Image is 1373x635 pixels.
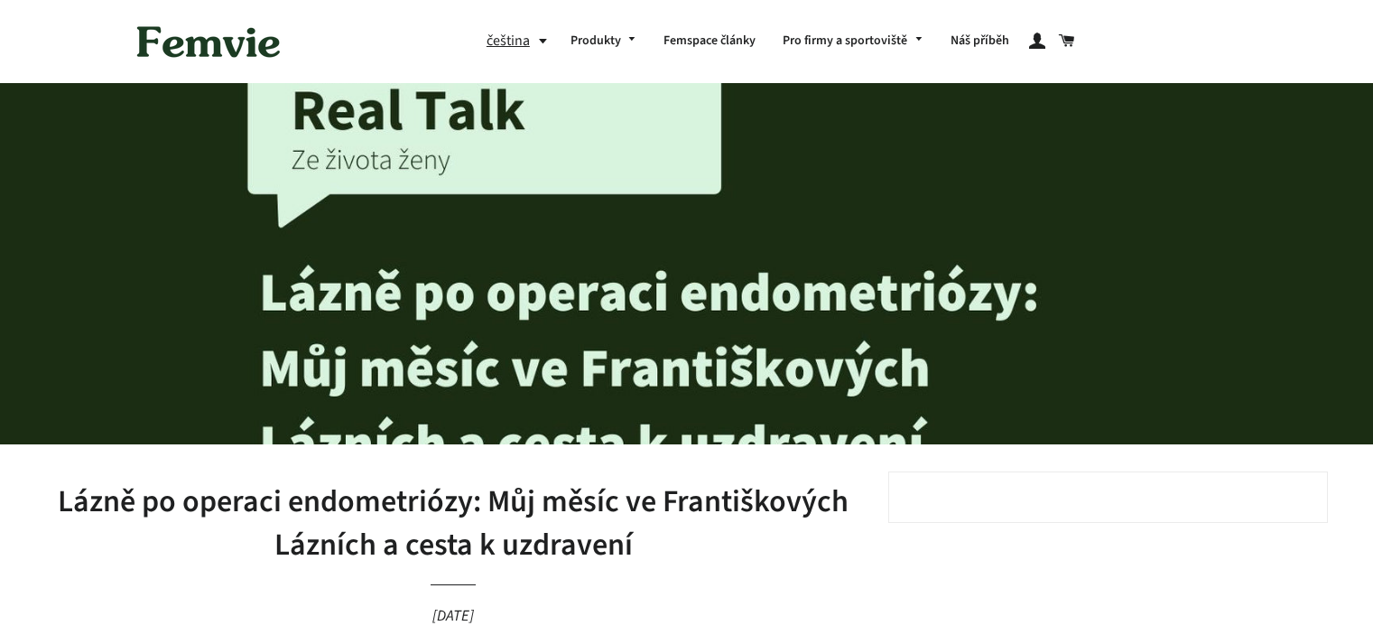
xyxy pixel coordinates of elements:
[557,18,651,65] a: Produkty
[1151,518,1365,603] iframe: Tidio Chat
[432,605,474,627] time: [DATE]
[487,29,557,53] button: čeština
[937,18,1023,65] a: Náš příběh
[769,18,937,65] a: Pro firmy a sportoviště
[127,14,290,70] img: Femvie
[45,481,861,566] h1: Lázně po operaci endometriózy: Můj měsíc ve Františkových Lázních a cesta k uzdravení
[650,18,769,65] a: Femspace články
